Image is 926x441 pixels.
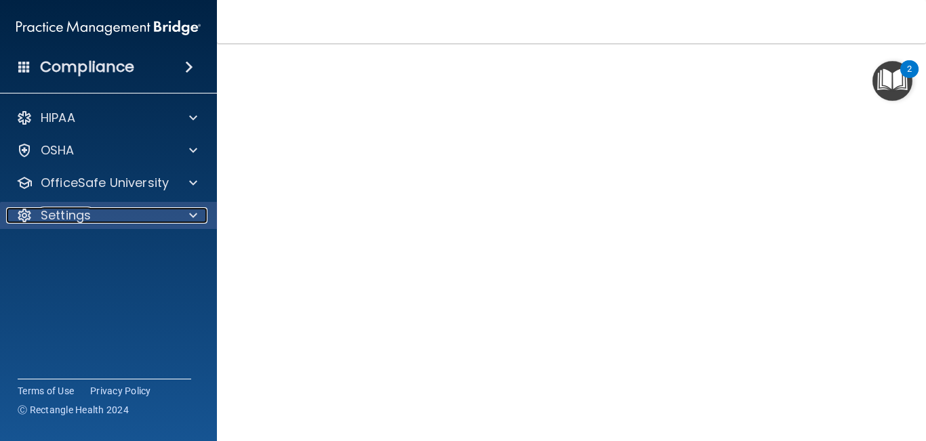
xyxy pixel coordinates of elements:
[16,14,201,41] img: PMB logo
[16,110,197,126] a: HIPAA
[41,175,169,191] p: OfficeSafe University
[18,403,129,417] span: Ⓒ Rectangle Health 2024
[41,207,91,224] p: Settings
[872,61,912,101] button: Open Resource Center, 2 new notifications
[18,384,74,398] a: Terms of Use
[907,69,912,87] div: 2
[16,207,197,224] a: Settings
[40,58,134,77] h4: Compliance
[41,110,75,126] p: HIPAA
[41,142,75,159] p: OSHA
[90,384,151,398] a: Privacy Policy
[16,142,197,159] a: OSHA
[16,175,197,191] a: OfficeSafe University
